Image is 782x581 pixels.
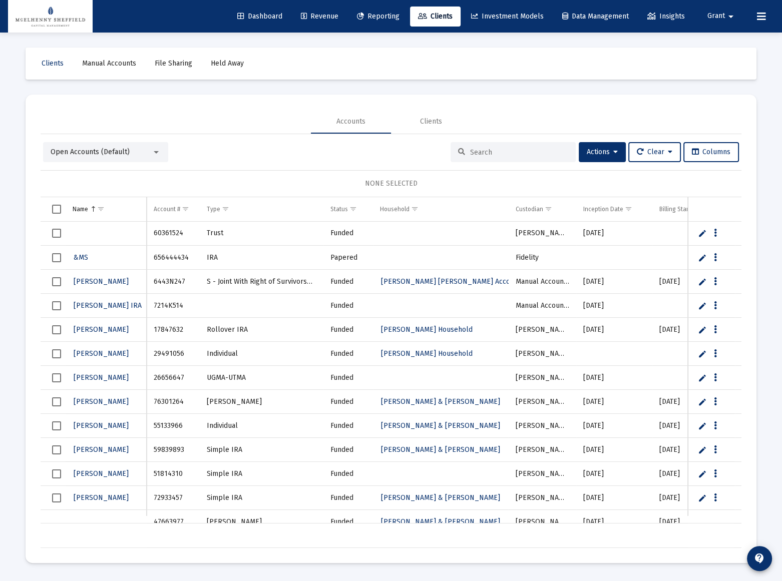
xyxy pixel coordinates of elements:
a: Held Away [203,54,252,74]
div: Select row [52,493,61,502]
div: Papered [330,253,366,263]
a: [PERSON_NAME] [73,466,130,481]
div: Funded [330,349,366,359]
a: Edit [698,445,707,454]
div: Status [330,205,348,213]
span: Show filter options for column 'Name' [97,205,105,213]
a: Edit [698,277,707,286]
span: Held Away [211,59,244,68]
span: Clients [418,12,453,21]
a: [PERSON_NAME] & [PERSON_NAME] [380,514,501,529]
div: Funded [330,445,366,455]
div: Select row [52,229,61,238]
td: [DATE] [652,270,735,294]
td: Column Type [200,197,323,221]
a: [PERSON_NAME] [73,346,130,361]
td: 6443N247 [147,270,200,294]
a: Data Management [554,7,637,27]
div: Custodian [516,205,543,213]
div: Funded [330,397,366,407]
div: Funded [330,421,366,431]
td: 26656647 [147,366,200,390]
mat-icon: arrow_drop_down [725,7,737,27]
a: [PERSON_NAME] [73,442,130,457]
td: Manual Accounts [509,294,576,318]
td: UGMA-UTMA [200,366,323,390]
td: [DATE] [576,390,652,414]
div: Select row [52,421,61,430]
span: [PERSON_NAME] Household [381,325,473,334]
span: [PERSON_NAME] [74,349,129,358]
div: NONE SELECTED [49,179,733,189]
span: [PERSON_NAME] & [PERSON_NAME] [381,493,500,502]
td: 656444434 [147,246,200,270]
td: [DATE] [576,510,652,534]
a: [PERSON_NAME] [73,418,130,433]
span: Investment Models [471,12,544,21]
div: Select row [52,325,61,334]
div: Funded [330,493,366,503]
a: [PERSON_NAME] Household [380,322,474,337]
a: Edit [698,229,707,238]
span: [PERSON_NAME] [PERSON_NAME] Accounts Household [381,277,561,286]
td: Column Account # [147,197,200,221]
a: [PERSON_NAME] [73,394,130,409]
td: [PERSON_NAME] [509,390,576,414]
td: [PERSON_NAME] [509,462,576,486]
mat-icon: contact_support [753,552,765,564]
td: [DATE] [576,318,652,342]
span: Show filter options for column 'Inception Date' [625,205,632,213]
a: File Sharing [147,54,200,74]
a: [PERSON_NAME] [PERSON_NAME] Accounts Household [380,274,562,289]
div: Select row [52,277,61,286]
span: [PERSON_NAME] & [PERSON_NAME] [381,397,500,406]
span: [PERSON_NAME] & [PERSON_NAME] [381,445,500,454]
span: Insights [647,12,685,21]
span: [PERSON_NAME] IRA [74,301,142,310]
td: [PERSON_NAME] [509,414,576,438]
a: Clients [34,54,72,74]
a: &MS [73,250,89,265]
td: Fidelity [509,246,576,270]
a: Edit [698,325,707,334]
span: [PERSON_NAME] Household [381,349,473,358]
a: [PERSON_NAME] IRA [73,298,143,313]
input: Search [470,148,568,157]
td: Column Custodian [509,197,576,221]
div: Select row [52,469,61,478]
a: Reporting [349,7,408,27]
td: 51814310 [147,462,200,486]
span: &MS [74,253,88,262]
span: Show filter options for column 'Status' [349,205,357,213]
span: Clients [42,59,64,68]
a: Clients [410,7,461,27]
td: Individual [200,342,323,366]
td: Trust [200,222,323,246]
td: [PERSON_NAME] [509,318,576,342]
a: [PERSON_NAME] [73,370,130,385]
span: [PERSON_NAME] [74,421,129,430]
div: Clients [420,117,442,127]
span: Show filter options for column 'Custodian' [545,205,552,213]
a: Revenue [293,7,346,27]
button: Columns [683,142,739,162]
div: Billing Start Date [659,205,705,213]
a: Edit [698,493,707,502]
button: Actions [579,142,626,162]
a: Dashboard [229,7,290,27]
span: [PERSON_NAME] & [PERSON_NAME] [381,421,500,430]
span: File Sharing [155,59,192,68]
a: [PERSON_NAME] & [PERSON_NAME] [380,394,501,409]
div: Select row [52,253,61,262]
div: Select row [52,301,61,310]
span: Show filter options for column 'Household' [411,205,419,213]
td: [DATE] [652,486,735,510]
a: Edit [698,397,707,406]
span: [PERSON_NAME] [74,373,129,382]
td: 29491056 [147,342,200,366]
a: Manual Accounts [74,54,144,74]
span: Show filter options for column 'Account #' [182,205,189,213]
td: 60361524 [147,222,200,246]
a: Investment Models [463,7,552,27]
span: [PERSON_NAME] & [PERSON_NAME] [381,517,500,526]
